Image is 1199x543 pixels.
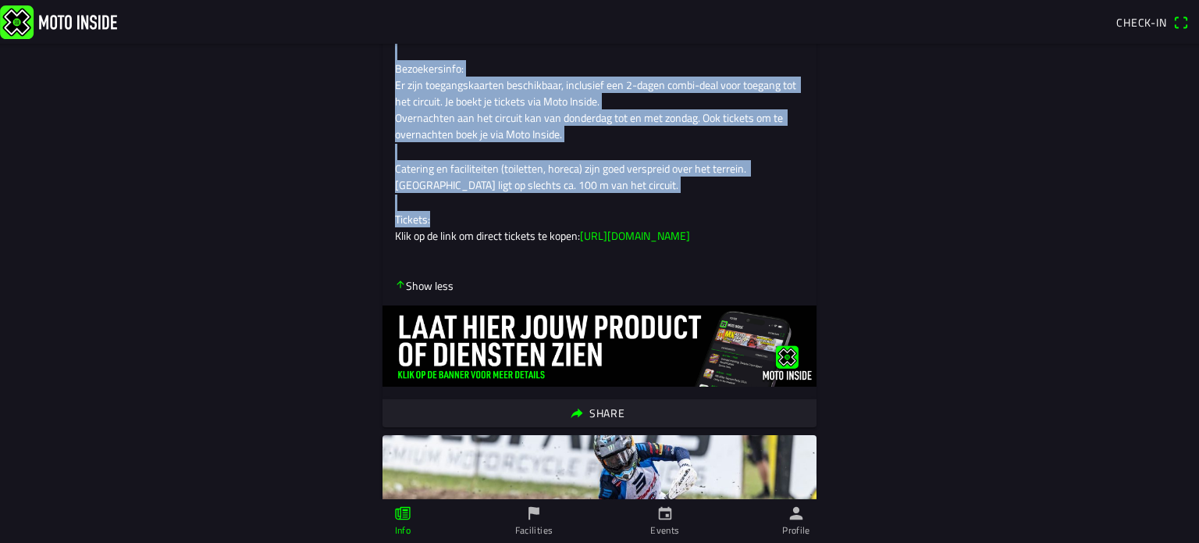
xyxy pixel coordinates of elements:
[395,60,804,142] p: Bezoekersinfo: Er zijn toegangskaarten beschikbaar, inclusief een 2-dagen combi-deal voor toegang...
[395,211,804,244] p: Tickets: Klik op de link om direct tickets te kopen:
[782,523,810,538] ion-label: Profile
[395,160,804,193] p: Catering en faciliteiten (toiletten, horeca) zijn goed verspreid over het terrein. [GEOGRAPHIC_DA...
[656,505,674,522] ion-icon: calendar
[650,523,679,538] ion-label: Events
[395,279,406,290] ion-icon: arrow down
[515,523,553,538] ion-label: Facilities
[382,305,817,387] img: ovdhpoPiYVyyWxH96Op6EavZdUOyIWdtEOENrLni.jpg
[788,505,805,522] ion-icon: person
[394,505,411,522] ion-icon: paper
[395,523,411,538] ion-label: Info
[395,277,454,294] p: Show less
[580,227,690,244] a: [URL][DOMAIN_NAME]
[1108,9,1196,35] a: Check-inqr scanner
[525,505,543,522] ion-icon: flag
[382,399,817,427] ion-button: Share
[1116,14,1167,30] span: Check-in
